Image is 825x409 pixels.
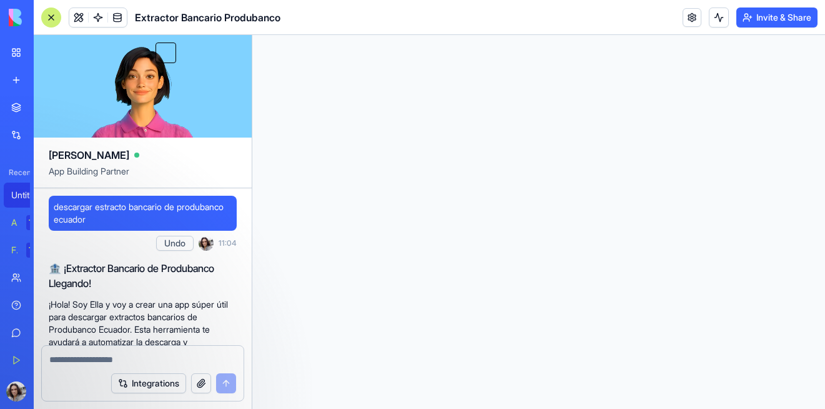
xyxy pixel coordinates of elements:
div: Untitled App [11,189,46,201]
span: Extractor Bancario Produbanco [135,10,280,25]
img: ACg8ocIVaBWO8NrAuOF-YTkEV_XUsAdQQQF9iS6jAaGVOoDwRNxSRj6H=s96-c [199,236,214,251]
div: TRY [26,215,46,230]
span: App Building Partner [49,165,237,188]
a: AI Logo GeneratorTRY [4,210,54,235]
div: TRY [26,243,46,258]
span: descargar estracto bancario de produbanco ecuador [54,201,232,226]
button: Undo [156,236,194,251]
button: Invite & Share [736,8,818,28]
a: Feedback FormTRY [4,238,54,263]
iframe: Intercom notifications message [178,315,428,403]
div: AI Logo Generator [11,216,17,229]
p: ¡Hola! Soy Ella y voy a crear una app súper útil para descargar extractos bancarios de Produbanco... [49,298,237,361]
span: [PERSON_NAME] [49,148,129,163]
div: Feedback Form [11,244,17,256]
button: Integrations [111,373,186,393]
h2: 🏦 ¡Extractor Bancario de Produbanco Llegando! [49,261,237,291]
a: Untitled App [4,183,54,208]
img: logo [9,9,86,26]
span: Recent [4,168,30,178]
span: 11:04 [219,238,237,248]
img: ACg8ocIVaBWO8NrAuOF-YTkEV_XUsAdQQQF9iS6jAaGVOoDwRNxSRj6H=s96-c [6,381,26,401]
